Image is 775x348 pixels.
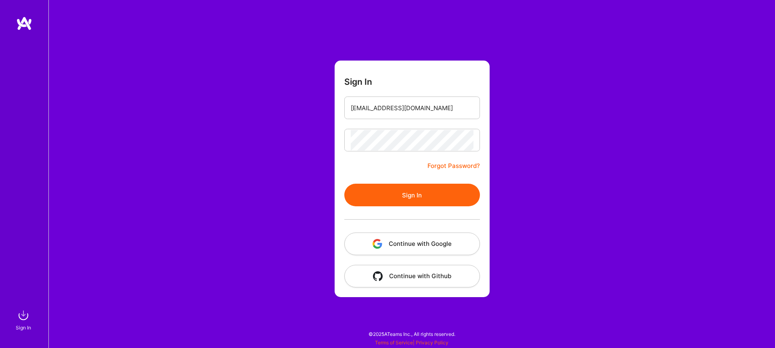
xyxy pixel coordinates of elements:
div: © 2025 ATeams Inc., All rights reserved. [48,324,775,344]
a: sign inSign In [17,307,31,332]
button: Sign In [344,184,480,206]
img: icon [373,239,382,249]
img: sign in [15,307,31,323]
button: Continue with Google [344,233,480,255]
div: Sign In [16,323,31,332]
h3: Sign In [344,77,372,87]
img: logo [16,16,32,31]
a: Terms of Service [375,340,413,346]
a: Privacy Policy [416,340,448,346]
a: Forgot Password? [427,161,480,171]
button: Continue with Github [344,265,480,287]
input: Email... [351,98,473,118]
span: | [375,340,448,346]
img: icon [373,271,383,281]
